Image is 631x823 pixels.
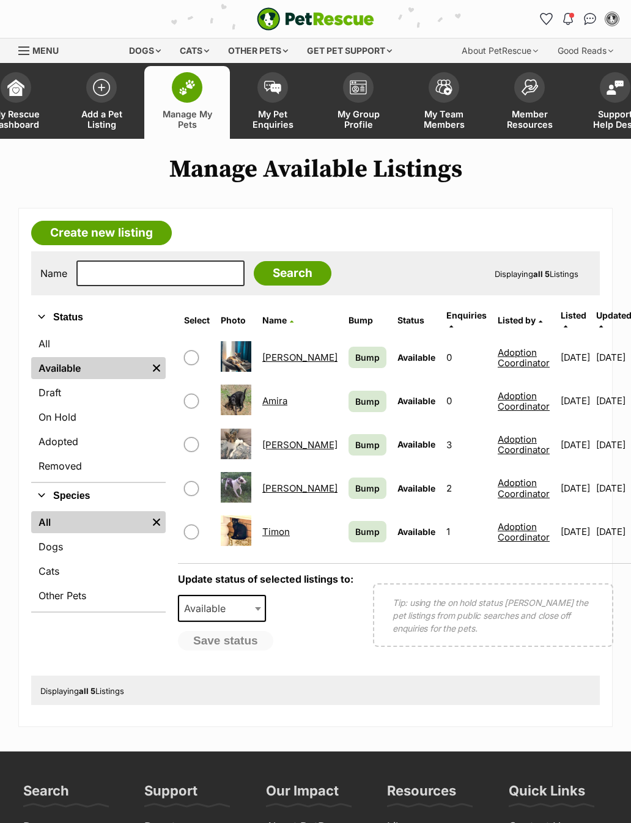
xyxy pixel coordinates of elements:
p: Tip: using the on hold status [PERSON_NAME] the pet listings from public searches and close off e... [393,596,594,635]
img: logo-e224e6f780fb5917bec1dbf3a21bbac754714ae5b6737aabdf751b685950b380.svg [257,7,374,31]
a: [PERSON_NAME] [262,482,338,494]
span: translation missing: en.admin.listings.index.attributes.enquiries [446,310,487,320]
span: Bump [355,438,380,451]
span: Bump [355,482,380,495]
td: 0 [441,380,492,422]
div: Cats [171,39,218,63]
span: Available [397,483,435,493]
th: Bump [344,306,391,335]
strong: all 5 [79,686,95,696]
th: Status [393,306,440,335]
span: Listed [561,310,586,320]
label: Update status of selected listings to: [178,573,353,585]
a: Bump [349,434,386,456]
img: pet-enquiries-icon-7e3ad2cf08bfb03b45e93fb7055b45f3efa6380592205ae92323e6603595dc1f.svg [264,81,281,94]
a: Enquiries [446,310,487,330]
span: Member Resources [502,109,557,130]
div: Other pets [220,39,297,63]
span: Bump [355,395,380,408]
span: Available [179,600,238,617]
button: Save status [178,631,273,651]
div: Species [31,509,166,611]
a: Adoption Coordinator [498,390,550,412]
a: Manage My Pets [144,66,230,139]
a: All [31,511,147,533]
span: My Team Members [416,109,471,130]
strong: all 5 [533,269,550,279]
a: Cats [31,560,166,582]
label: Name [40,268,67,279]
img: dashboard-icon-eb2f2d2d3e046f16d808141f083e7271f6b2e854fb5c12c21221c1fb7104beca.svg [7,79,24,96]
img: Adoption Coordinator profile pic [606,13,618,25]
span: Available [178,595,266,622]
a: Add a Pet Listing [59,66,144,139]
th: Select [179,306,215,335]
span: Bump [355,351,380,364]
h3: Quick Links [509,782,585,806]
img: add-pet-listing-icon-0afa8454b4691262ce3f59096e99ab1cd57d4a30225e0717b998d2c9b9846f56.svg [93,79,110,96]
a: Remove filter [147,511,166,533]
div: Dogs [120,39,169,63]
a: Bump [349,478,386,499]
span: Available [397,352,435,363]
span: Listed by [498,315,536,325]
a: My Pet Enquiries [230,66,315,139]
a: Create new listing [31,221,172,245]
a: Listed by [498,315,542,325]
th: Photo [216,306,256,335]
span: Name [262,315,287,325]
span: Displaying Listings [40,686,124,696]
img: member-resources-icon-8e73f808a243e03378d46382f2149f9095a855e16c252ad45f914b54edf8863c.svg [521,79,538,95]
a: Name [262,315,293,325]
a: Bump [349,521,386,542]
img: notifications-46538b983faf8c2785f20acdc204bb7945ddae34d4c08c2a6579f10ce5e182be.svg [563,13,573,25]
a: Adopted [31,430,166,452]
a: Remove filter [147,357,166,379]
img: group-profile-icon-3fa3cf56718a62981997c0bc7e787c4b2cf8bcc04b72c1350f741eb67cf2f40e.svg [350,80,367,95]
td: [DATE] [556,467,595,509]
a: Adoption Coordinator [498,521,550,543]
input: Search [254,261,331,286]
img: help-desk-icon-fdf02630f3aa405de69fd3d07c3f3aa587a6932b1a1747fa1d2bba05be0121f9.svg [607,80,624,95]
ul: Account quick links [536,9,622,29]
a: Available [31,357,147,379]
a: Conversations [580,9,600,29]
a: My Group Profile [315,66,401,139]
a: Dogs [31,536,166,558]
a: Timon [262,526,290,537]
h3: Search [23,782,69,806]
span: Available [397,439,435,449]
h3: Support [144,782,197,806]
a: Other Pets [31,585,166,607]
span: Menu [32,45,59,56]
div: About PetRescue [453,39,547,63]
td: 0 [441,336,492,378]
button: Status [31,309,166,325]
img: chat-41dd97257d64d25036548639549fe6c8038ab92f7586957e7f3b1b290dea8141.svg [584,13,597,25]
a: [PERSON_NAME] [262,439,338,451]
td: [DATE] [556,511,595,553]
img: manage-my-pets-icon-02211641906a0b7f246fdf0571729dbe1e7629f14944591b6c1af311fb30b64b.svg [179,79,196,95]
a: Adoption Coordinator [498,347,550,369]
div: Good Reads [549,39,622,63]
h3: Resources [387,782,456,806]
h3: Our Impact [266,782,339,806]
a: Menu [18,39,67,61]
span: My Group Profile [331,109,386,130]
a: Bump [349,347,386,368]
img: team-members-icon-5396bd8760b3fe7c0b43da4ab00e1e3bb1a5d9ba89233759b79545d2d3fc5d0d.svg [435,79,452,95]
a: Bump [349,391,386,412]
a: All [31,333,166,355]
div: Get pet support [298,39,400,63]
span: Available [397,396,435,406]
a: [PERSON_NAME] [262,352,338,363]
button: Notifications [558,9,578,29]
span: Add a Pet Listing [74,109,129,130]
a: My Team Members [401,66,487,139]
a: Member Resources [487,66,572,139]
span: Available [397,526,435,537]
td: 1 [441,511,492,553]
div: Status [31,330,166,482]
a: On Hold [31,406,166,428]
td: 2 [441,467,492,509]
